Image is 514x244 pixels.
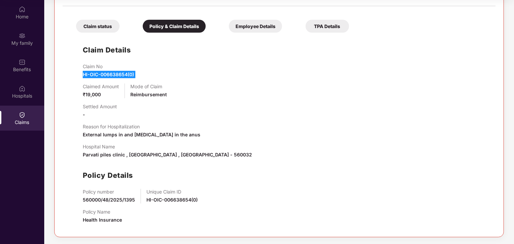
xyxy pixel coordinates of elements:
p: Policy number [83,189,135,195]
div: Employee Details [229,20,282,33]
span: Parvati piles clinic , [GEOGRAPHIC_DATA] , [GEOGRAPHIC_DATA] - 560032 [83,152,252,157]
h1: Policy Details [83,170,133,181]
p: Reason for Hospitalization [83,124,200,129]
p: Claimed Amount [83,84,119,89]
img: svg+xml;base64,PHN2ZyBpZD0iQ2xhaW0iIHhtbG5zPSJodHRwOi8vd3d3LnczLm9yZy8yMDAwL3N2ZyIgd2lkdGg9IjIwIi... [19,112,25,118]
div: TPA Details [306,20,349,33]
span: Health Insurance [83,217,122,223]
p: Unique Claim ID [146,189,198,195]
span: - [83,112,85,117]
img: svg+xml;base64,PHN2ZyBpZD0iQmVuZWZpdHMiIHhtbG5zPSJodHRwOi8vd3d3LnczLm9yZy8yMDAwL3N2ZyIgd2lkdGg9Ij... [19,59,25,66]
p: Settled Amount [83,104,117,109]
img: svg+xml;base64,PHN2ZyBpZD0iSG9zcGl0YWxzIiB4bWxucz0iaHR0cDovL3d3dy53My5vcmcvMjAwMC9zdmciIHdpZHRoPS... [19,85,25,92]
img: svg+xml;base64,PHN2ZyBpZD0iSG9tZSIgeG1sbnM9Imh0dHA6Ly93d3cudzMub3JnLzIwMDAvc3ZnIiB3aWR0aD0iMjAiIG... [19,6,25,13]
span: External lumps in and [MEDICAL_DATA] in the anus [83,132,200,137]
div: Claim status [76,20,120,33]
span: HI-OIC-006638654(0) [83,72,134,77]
p: Hospital Name [83,144,252,149]
p: Policy Name [83,209,122,215]
span: Reimbursement [130,92,167,97]
p: Mode of Claim [130,84,167,89]
span: 560000/48/2025/1395 [83,197,135,203]
span: ₹19,000 [83,92,101,97]
p: Claim No [83,64,134,69]
img: svg+xml;base64,PHN2ZyB3aWR0aD0iMjAiIGhlaWdodD0iMjAiIHZpZXdCb3g9IjAgMCAyMCAyMCIgZmlsbD0ibm9uZSIgeG... [19,32,25,39]
span: HI-OIC-006638654(0) [146,197,198,203]
h1: Claim Details [83,44,131,55]
div: Policy & Claim Details [143,20,206,33]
